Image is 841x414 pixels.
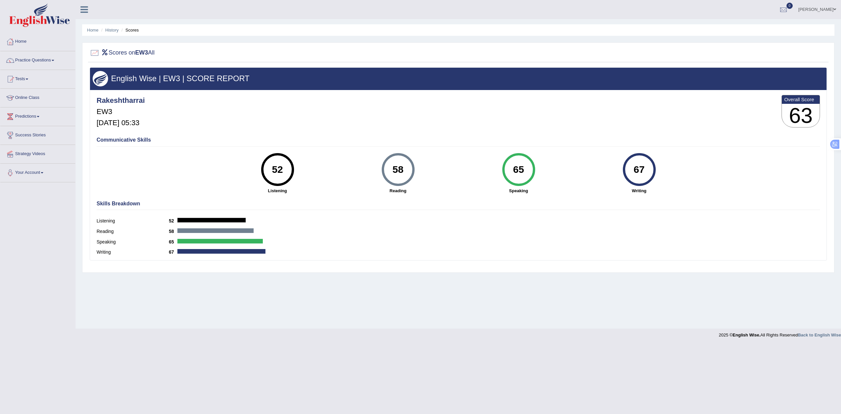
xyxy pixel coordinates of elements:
[0,51,75,68] a: Practice Questions
[97,119,145,127] h5: [DATE] 05:33
[582,188,696,194] strong: Writing
[87,28,99,33] a: Home
[386,156,410,183] div: 58
[719,329,841,338] div: 2025 © All Rights Reserved
[782,104,820,127] h3: 63
[0,70,75,86] a: Tests
[97,228,169,235] label: Reading
[97,218,169,224] label: Listening
[97,201,820,207] h4: Skills Breakdown
[0,145,75,161] a: Strategy Videos
[169,229,177,234] b: 58
[93,74,824,83] h3: English Wise | EW3 | SCORE REPORT
[169,218,177,223] b: 52
[507,156,531,183] div: 65
[798,333,841,337] a: Back to English Wise
[93,71,108,86] img: wings.png
[120,27,139,33] li: Scores
[97,249,169,256] label: Writing
[341,188,455,194] strong: Reading
[97,97,145,104] h4: Rakeshtharrai
[0,126,75,143] a: Success Stories
[97,239,169,245] label: Speaking
[0,107,75,124] a: Predictions
[105,28,119,33] a: History
[0,164,75,180] a: Your Account
[169,249,177,255] b: 67
[97,108,145,116] h5: EW3
[0,33,75,49] a: Home
[169,239,177,244] b: 65
[784,97,817,102] b: Overall Score
[786,3,793,9] span: 0
[462,188,576,194] strong: Speaking
[97,137,820,143] h4: Communicative Skills
[220,188,334,194] strong: Listening
[90,48,155,58] h2: Scores on All
[733,333,760,337] strong: English Wise.
[0,89,75,105] a: Online Class
[265,156,289,183] div: 52
[627,156,651,183] div: 67
[135,49,148,56] b: EW3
